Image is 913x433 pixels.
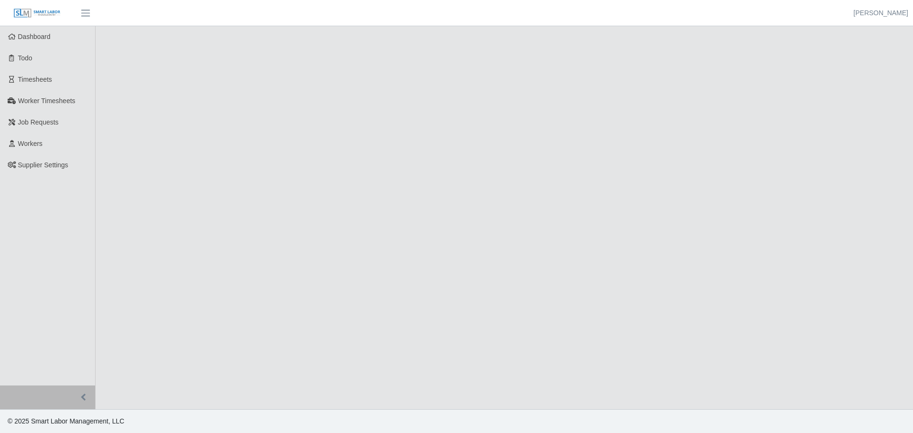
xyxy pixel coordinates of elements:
[18,97,75,105] span: Worker Timesheets
[8,417,124,425] span: © 2025 Smart Labor Management, LLC
[18,33,51,40] span: Dashboard
[18,76,52,83] span: Timesheets
[18,54,32,62] span: Todo
[18,118,59,126] span: Job Requests
[854,8,908,18] a: [PERSON_NAME]
[18,161,68,169] span: Supplier Settings
[18,140,43,147] span: Workers
[13,8,61,19] img: SLM Logo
